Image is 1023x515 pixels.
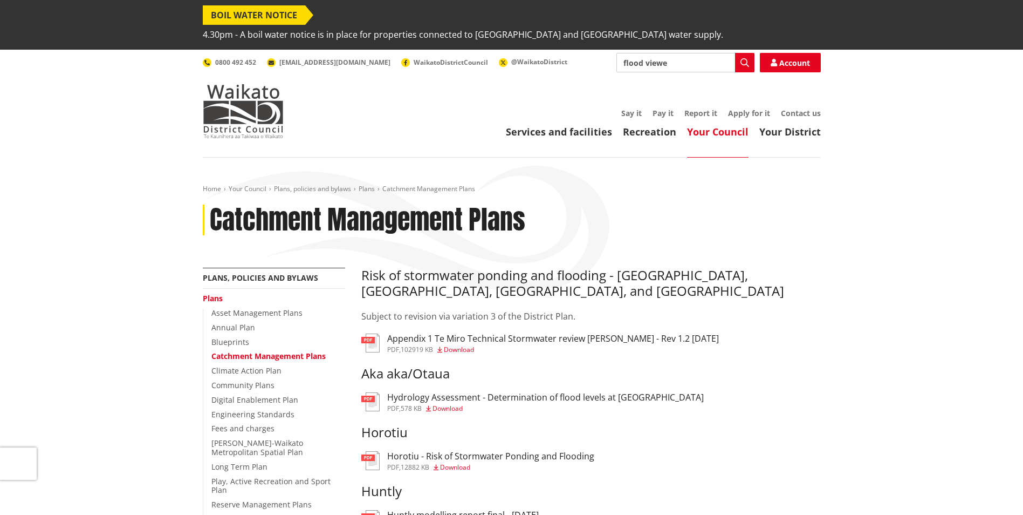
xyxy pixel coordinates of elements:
[414,58,488,67] span: WaikatoDistrictCouncil
[203,58,256,67] a: 0800 492 452
[361,451,380,470] img: document-pdf.svg
[203,185,821,194] nav: breadcrumb
[211,351,326,361] a: Catchment Management Plans
[621,108,642,118] a: Say it
[401,58,488,67] a: WaikatoDistrictCouncil
[361,334,719,353] a: Appendix 1 Te Miro Technical Stormwater review [PERSON_NAME] - Rev 1.2 [DATE] pdf,102919 KB Download
[387,334,719,344] h3: Appendix 1 Te Miro Technical Stormwater review [PERSON_NAME] - Rev 1.2 [DATE]
[387,451,594,462] h3: Horotiu - Risk of Stormwater Ponding and Flooding
[401,345,433,354] span: 102919 KB
[211,308,303,318] a: Asset Management Plans
[361,451,594,471] a: Horotiu - Risk of Stormwater Ponding and Flooding pdf,12882 KB Download
[203,84,284,138] img: Waikato District Council - Te Kaunihera aa Takiwaa o Waikato
[781,108,821,118] a: Contact us
[387,464,594,471] div: ,
[387,345,399,354] span: pdf
[361,366,821,382] h3: Aka aka/Otaua
[361,484,821,499] h3: Huntly
[760,53,821,72] a: Account
[203,25,723,44] span: 4.30pm - A boil water notice is in place for properties connected to [GEOGRAPHIC_DATA] and [GEOGR...
[361,392,380,411] img: document-pdf.svg
[728,108,770,118] a: Apply for it
[211,423,274,433] a: Fees and charges
[211,409,294,419] a: Engineering Standards
[267,58,390,67] a: [EMAIL_ADDRESS][DOMAIN_NAME]
[361,425,821,441] h3: Horotiu
[440,463,470,472] span: Download
[211,337,249,347] a: Blueprints
[361,334,380,353] img: document-pdf.svg
[616,53,754,72] input: Search input
[444,345,474,354] span: Download
[387,392,704,403] h3: Hydrology Assessment - Determination of flood levels at [GEOGRAPHIC_DATA]
[210,205,525,236] h1: Catchment Management Plans
[211,499,312,510] a: Reserve Management Plans
[387,347,719,353] div: ,
[401,463,429,472] span: 12882 KB
[203,5,305,25] span: BOIL WATER NOTICE
[361,268,821,299] h3: Risk of stormwater ponding and flooding - [GEOGRAPHIC_DATA], [GEOGRAPHIC_DATA], [GEOGRAPHIC_DATA]...
[359,184,375,193] a: Plans
[211,322,255,333] a: Annual Plan
[211,462,267,472] a: Long Term Plan
[684,108,717,118] a: Report it
[973,470,1012,509] iframe: Messenger Launcher
[387,405,704,412] div: ,
[361,392,704,412] a: Hydrology Assessment - Determination of flood levels at [GEOGRAPHIC_DATA] pdf,578 KB Download
[211,476,331,496] a: Play, Active Recreation and Sport Plan
[499,57,567,66] a: @WaikatoDistrict
[511,57,567,66] span: @WaikatoDistrict
[401,404,422,413] span: 578 KB
[203,273,318,283] a: Plans, policies and bylaws
[387,404,399,413] span: pdf
[211,365,282,376] a: Climate Action Plan
[623,125,676,138] a: Recreation
[361,310,821,323] p: Subject to revision via variation 3 of the District Plan.
[653,108,674,118] a: Pay it
[211,395,298,405] a: Digital Enablement Plan
[211,380,274,390] a: Community Plans
[274,184,351,193] a: Plans, policies and bylaws
[759,125,821,138] a: Your District
[279,58,390,67] span: [EMAIL_ADDRESS][DOMAIN_NAME]
[382,184,475,193] span: Catchment Management Plans
[432,404,463,413] span: Download
[203,293,223,303] a: Plans
[506,125,612,138] a: Services and facilities
[687,125,749,138] a: Your Council
[229,184,266,193] a: Your Council
[387,463,399,472] span: pdf
[203,184,221,193] a: Home
[211,438,303,457] a: [PERSON_NAME]-Waikato Metropolitan Spatial Plan
[215,58,256,67] span: 0800 492 452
